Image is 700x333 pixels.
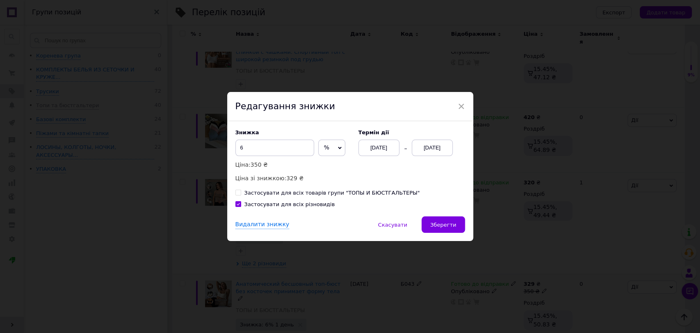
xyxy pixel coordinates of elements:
span: % [324,144,329,151]
div: [DATE] [358,140,399,156]
span: 350 ₴ [251,161,268,168]
span: × [458,99,465,113]
div: [DATE] [412,140,453,156]
label: Термін дії [358,129,465,135]
span: Скасувати [378,222,407,228]
span: 329 ₴ [286,175,303,181]
span: Знижка [235,129,259,135]
p: Ціна: [235,160,350,169]
span: Редагування знижки [235,101,335,111]
div: Застосувати для всіх різновидів [244,201,335,208]
button: Зберегти [422,216,465,233]
div: Видалити знижку [235,220,290,229]
div: Застосувати для всіх товарів групи "ТОПЫ И БЮСТГАЛЬТЕРЫ" [244,189,420,197]
p: Ціна зі знижкою: [235,174,350,183]
span: Зберегти [430,222,456,228]
button: Скасувати [369,216,416,233]
input: 0 [235,140,314,156]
